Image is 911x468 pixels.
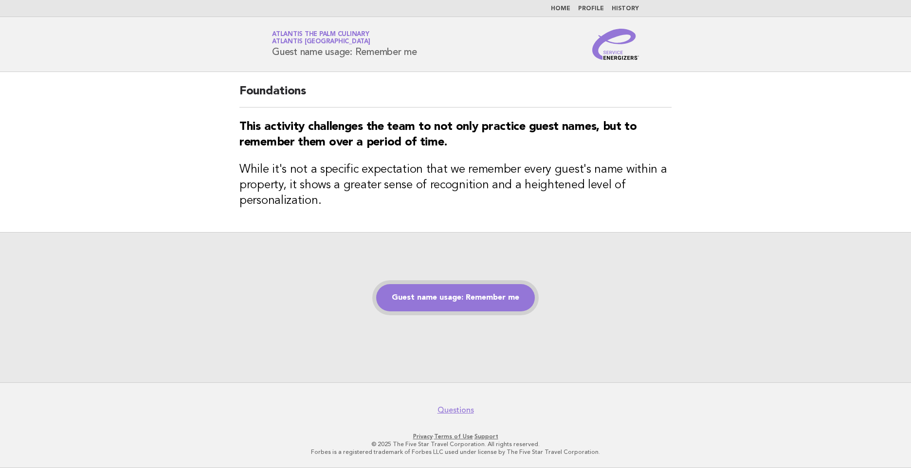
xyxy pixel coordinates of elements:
strong: This activity challenges the team to not only practice guest names, but to remember them over a p... [239,121,637,148]
a: Privacy [413,433,433,440]
a: Support [474,433,498,440]
a: Questions [437,405,474,415]
h3: While it's not a specific expectation that we remember every guest's name within a property, it s... [239,162,672,209]
a: Terms of Use [434,433,473,440]
p: © 2025 The Five Star Travel Corporation. All rights reserved. [158,440,753,448]
h2: Foundations [239,84,672,108]
a: Home [551,6,570,12]
p: · · [158,432,753,440]
span: Atlantis [GEOGRAPHIC_DATA] [272,39,370,45]
a: History [612,6,639,12]
a: Atlantis The Palm CulinaryAtlantis [GEOGRAPHIC_DATA] [272,31,370,45]
h1: Guest name usage: Remember me [272,32,417,57]
img: Service Energizers [592,29,639,60]
a: Guest name usage: Remember me [376,284,535,311]
a: Profile [578,6,604,12]
p: Forbes is a registered trademark of Forbes LLC used under license by The Five Star Travel Corpora... [158,448,753,456]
